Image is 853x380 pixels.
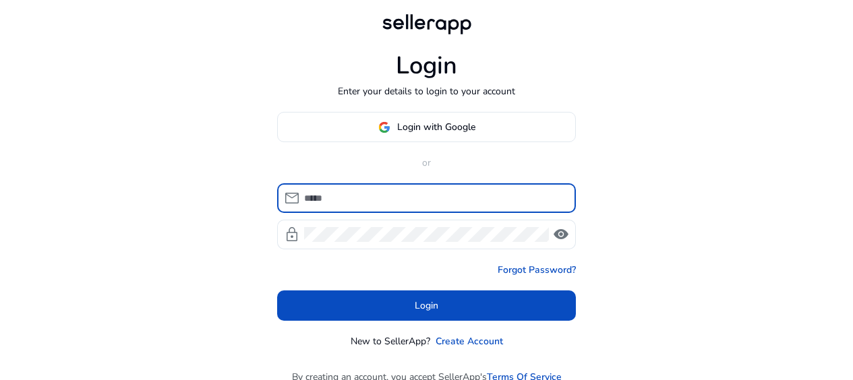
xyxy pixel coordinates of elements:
[396,51,457,80] h1: Login
[277,112,576,142] button: Login with Google
[277,290,576,321] button: Login
[351,334,430,348] p: New to SellerApp?
[498,263,576,277] a: Forgot Password?
[284,190,300,206] span: mail
[553,226,569,243] span: visibility
[378,121,390,133] img: google-logo.svg
[415,298,438,313] span: Login
[397,120,475,134] span: Login with Google
[436,334,503,348] a: Create Account
[338,84,515,98] p: Enter your details to login to your account
[284,226,300,243] span: lock
[277,156,576,170] p: or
